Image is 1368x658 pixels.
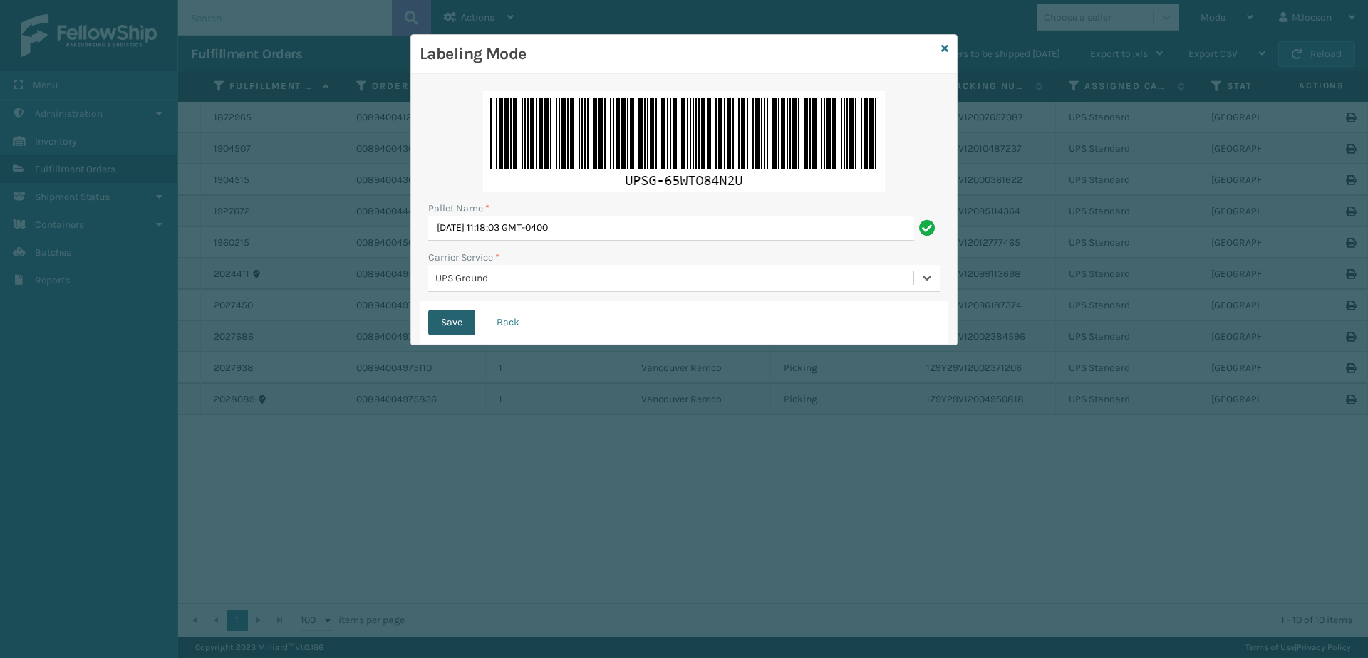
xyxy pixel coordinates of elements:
button: Save [428,310,475,335]
img: O5Tiumpa+AcAAAAASUVORK5CYII= [483,91,885,192]
label: Carrier Service [428,250,499,265]
button: Back [484,310,532,335]
label: Pallet Name [428,201,489,216]
div: UPS Ground [435,271,915,286]
h3: Labeling Mode [420,43,936,65]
